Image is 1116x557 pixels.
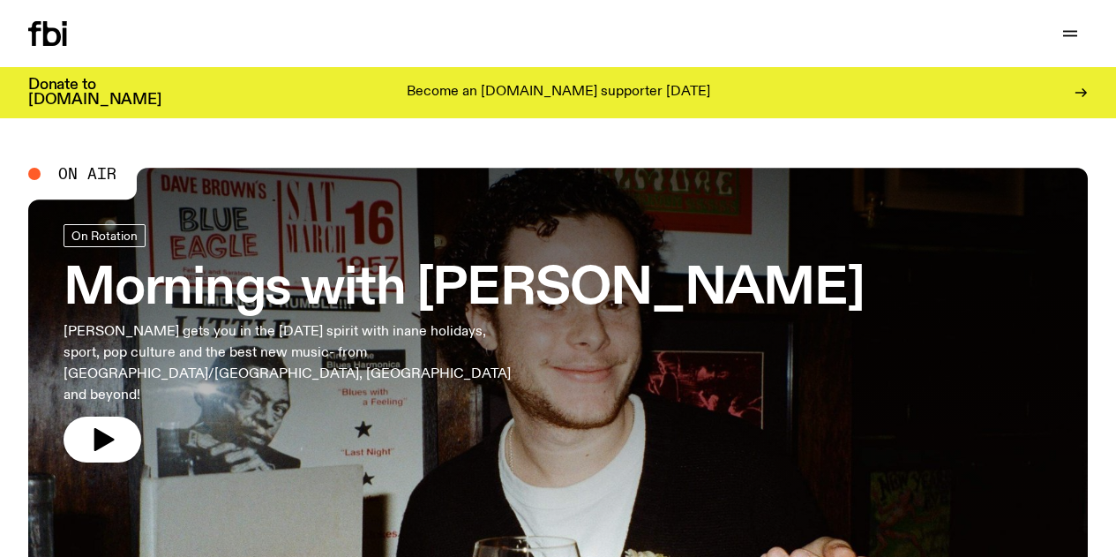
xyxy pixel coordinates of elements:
span: On Air [58,166,116,182]
h3: Mornings with [PERSON_NAME] [64,265,865,314]
span: On Rotation [71,230,138,243]
a: Mornings with [PERSON_NAME][PERSON_NAME] gets you in the [DATE] spirit with inane holidays, sport... [64,224,865,463]
a: On Rotation [64,224,146,247]
p: [PERSON_NAME] gets you in the [DATE] spirit with inane holidays, sport, pop culture and the best ... [64,321,515,406]
h3: Donate to [DOMAIN_NAME] [28,78,161,108]
p: Become an [DOMAIN_NAME] supporter [DATE] [407,85,710,101]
